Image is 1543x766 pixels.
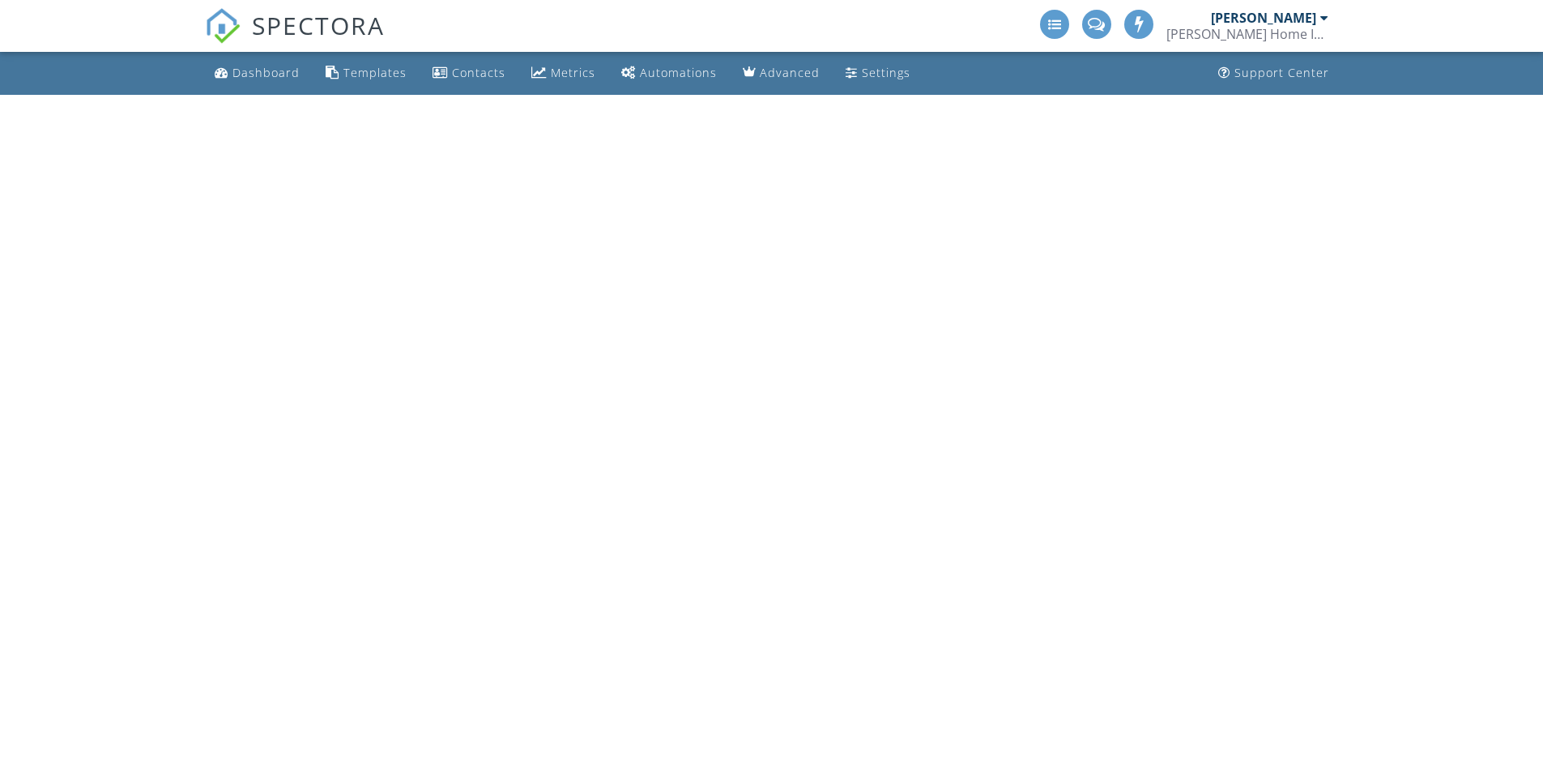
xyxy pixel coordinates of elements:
[551,65,595,80] div: Metrics
[205,22,385,56] a: SPECTORA
[1166,26,1328,42] div: Whit Green Home Inspections LLC
[232,65,300,80] div: Dashboard
[208,58,306,88] a: Dashboard
[1211,10,1316,26] div: [PERSON_NAME]
[839,58,917,88] a: Settings
[862,65,910,80] div: Settings
[615,58,723,88] a: Automations (Advanced)
[205,8,241,44] img: The Best Home Inspection Software - Spectora
[1212,58,1336,88] a: Support Center
[736,58,826,88] a: Advanced
[319,58,413,88] a: Templates
[760,65,820,80] div: Advanced
[426,58,512,88] a: Contacts
[452,65,505,80] div: Contacts
[252,8,385,42] span: SPECTORA
[343,65,407,80] div: Templates
[1234,65,1329,80] div: Support Center
[525,58,602,88] a: Metrics
[640,65,717,80] div: Automations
